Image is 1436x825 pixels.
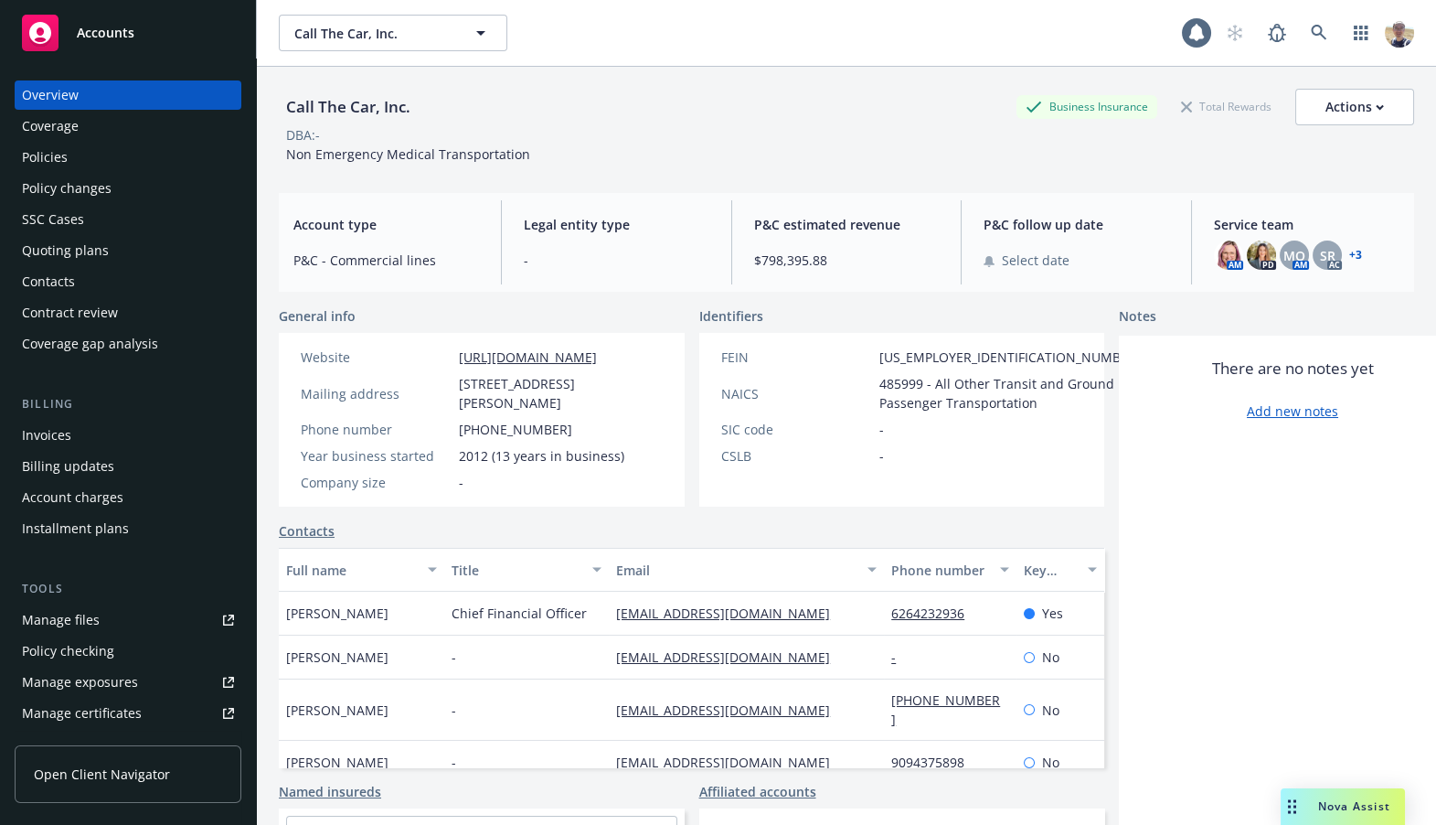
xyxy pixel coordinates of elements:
[15,395,241,413] div: Billing
[15,637,241,666] a: Policy checking
[15,329,241,359] a: Coverage gap analysis
[459,348,597,366] a: [URL][DOMAIN_NAME]
[1343,15,1379,51] a: Switch app
[1349,250,1362,261] a: +3
[1214,241,1243,270] img: photo
[286,125,320,145] div: DBA: -
[891,648,910,666] a: -
[22,236,109,265] div: Quoting plans
[1214,215,1399,234] span: Service team
[22,112,79,141] div: Coverage
[879,446,884,466] span: -
[15,205,241,234] a: SSC Cases
[279,548,444,592] button: Full name
[15,143,241,172] a: Policies
[1281,788,1303,825] div: Drag to move
[279,95,418,119] div: Call The Car, Inc.
[34,765,170,784] span: Open Client Navigator
[15,236,241,265] a: Quoting plans
[721,420,872,439] div: SIC code
[699,306,763,326] span: Identifiers
[459,473,463,492] span: -
[524,215,709,234] span: Legal entity type
[879,374,1141,412] span: 485999 - All Other Transit and Ground Passenger Transportation
[293,215,479,234] span: Account type
[15,421,241,450] a: Invoices
[301,473,452,492] div: Company size
[286,753,388,772] span: [PERSON_NAME]
[891,691,1000,728] a: [PHONE_NUMBER]
[286,701,388,720] span: [PERSON_NAME]
[286,561,417,580] div: Full name
[22,483,123,512] div: Account charges
[286,604,388,623] span: [PERSON_NAME]
[884,548,1016,592] button: Phone number
[452,648,456,667] span: -
[721,446,872,466] div: CSLB
[22,267,75,296] div: Contacts
[293,251,479,270] span: P&C - Commercial lines
[15,452,241,481] a: Billing updates
[15,514,241,543] a: Installment plans
[301,348,452,367] div: Website
[452,561,582,580] div: Title
[15,730,241,759] a: Manage claims
[984,215,1169,234] span: P&C follow up date
[459,420,572,439] span: [PHONE_NUMBER]
[22,452,114,481] div: Billing updates
[754,251,940,270] span: $798,395.88
[1119,306,1156,328] span: Notes
[15,112,241,141] a: Coverage
[22,329,158,359] div: Coverage gap analysis
[22,143,68,172] div: Policies
[721,384,872,403] div: NAICS
[22,637,114,666] div: Policy checking
[616,648,845,666] a: [EMAIL_ADDRESS][DOMAIN_NAME]
[452,753,456,772] span: -
[891,754,979,771] a: 9094375898
[1385,18,1414,48] img: photo
[1301,15,1337,51] a: Search
[22,699,142,728] div: Manage certificates
[754,215,940,234] span: P&C estimated revenue
[1016,548,1104,592] button: Key contact
[1217,15,1253,51] a: Start snowing
[22,174,112,203] div: Policy changes
[1247,402,1338,421] a: Add new notes
[1042,604,1063,623] span: Yes
[286,648,388,667] span: [PERSON_NAME]
[22,421,71,450] div: Invoices
[452,604,587,623] span: Chief Financial Officer
[1042,701,1059,720] span: No
[1320,246,1335,265] span: SR
[279,15,507,51] button: Call The Car, Inc.
[301,446,452,466] div: Year business started
[1325,90,1384,124] div: Actions
[15,80,241,110] a: Overview
[22,605,100,635] div: Manage files
[22,668,138,697] div: Manage exposures
[15,267,241,296] a: Contacts
[1283,246,1305,265] span: MQ
[891,605,979,622] a: 6264232936
[77,26,134,40] span: Accounts
[1212,358,1374,380] span: There are no notes yet
[301,420,452,439] div: Phone number
[1281,788,1405,825] button: Nova Assist
[301,384,452,403] div: Mailing address
[699,782,816,801] a: Affiliated accounts
[879,420,884,439] span: -
[15,174,241,203] a: Policy changes
[891,561,988,580] div: Phone number
[15,668,241,697] a: Manage exposures
[15,7,241,59] a: Accounts
[15,483,241,512] a: Account charges
[616,605,845,622] a: [EMAIL_ADDRESS][DOMAIN_NAME]
[294,24,452,43] span: Call The Car, Inc.
[22,298,118,327] div: Contract review
[616,754,845,771] a: [EMAIL_ADDRESS][DOMAIN_NAME]
[1259,15,1295,51] a: Report a Bug
[459,374,663,412] span: [STREET_ADDRESS][PERSON_NAME]
[22,205,84,234] div: SSC Cases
